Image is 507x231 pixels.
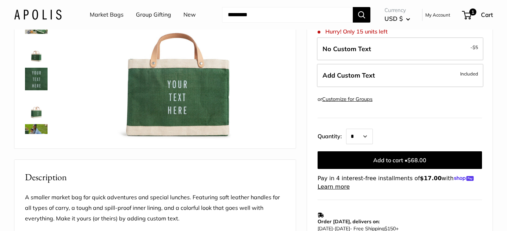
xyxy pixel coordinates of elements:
span: Currency [384,5,410,15]
a: 1 Cart [463,9,493,20]
button: Add to cart •$68.00 [318,151,482,169]
img: Petite Market Bag in Field Green [25,39,48,62]
span: $5 [472,44,478,50]
a: Petite Market Bag in Field Green [24,95,49,120]
h2: Description [25,170,285,184]
img: Petite Market Bag in Field Green [25,124,48,147]
button: USD $ [384,13,410,24]
span: USD $ [384,15,403,22]
p: A smaller market bag for quick adventures and special lunches. Featuring soft leather handles for... [25,192,285,224]
a: New [183,10,196,20]
input: Search... [222,7,353,23]
span: Included [460,69,478,78]
span: Cart [481,11,493,18]
div: or [318,95,373,104]
a: Customize for Groups [322,96,373,102]
a: Group Gifting [136,10,171,20]
a: Petite Market Bag in Field Green [24,38,49,63]
span: $68.00 [407,157,426,164]
span: - [470,43,478,51]
button: Search [353,7,370,23]
iframe: Sign Up via Text for Offers [6,204,75,225]
strong: Order [DATE], delivers on: [318,218,380,225]
a: description_Custom printed text with eco-friendly ink. [24,66,49,92]
img: Petite Market Bag in Field Green [25,96,48,118]
a: Petite Market Bag in Field Green [24,123,49,148]
a: Market Bags [90,10,124,20]
span: 1 [469,8,476,16]
img: description_Custom printed text with eco-friendly ink. [25,68,48,90]
label: Leave Blank [317,37,483,61]
label: Add Custom Text [317,64,483,87]
span: No Custom Text [323,45,371,53]
img: Apolis [14,10,62,20]
span: Hurry! Only 15 units left [318,28,388,35]
span: Add Custom Text [323,71,375,79]
a: My Account [425,11,450,19]
label: Quantity: [318,127,346,144]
